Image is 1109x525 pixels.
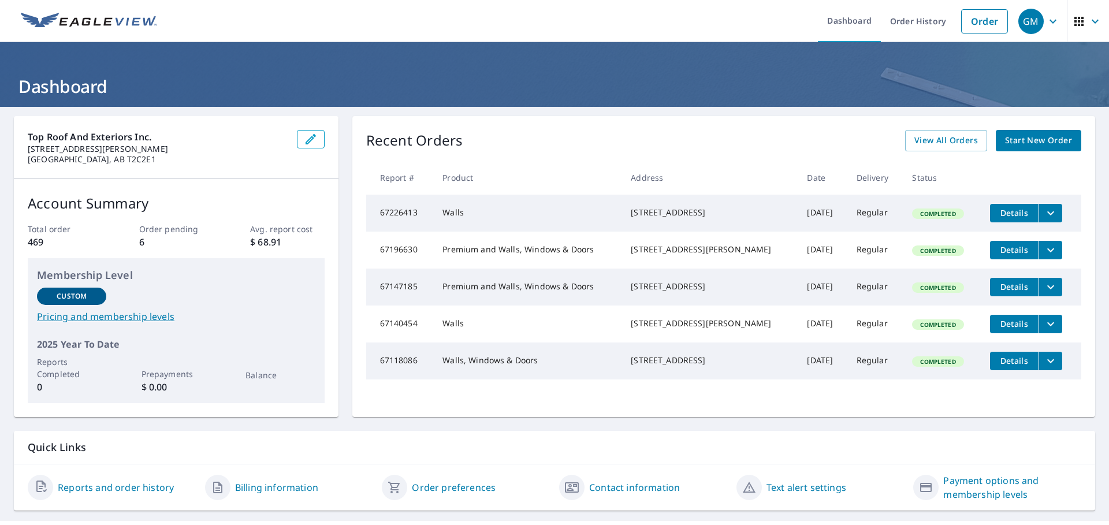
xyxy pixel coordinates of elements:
div: [STREET_ADDRESS][PERSON_NAME] [631,244,788,255]
p: Account Summary [28,193,325,214]
span: Details [997,207,1032,218]
a: Reports and order history [58,481,174,494]
p: $ 0.00 [142,380,211,394]
a: Order [961,9,1008,33]
a: Start New Order [996,130,1081,151]
div: [STREET_ADDRESS] [631,355,788,366]
td: Walls [433,306,622,342]
td: [DATE] [798,195,847,232]
th: Address [622,161,798,195]
p: [GEOGRAPHIC_DATA], AB T2C2E1 [28,154,288,165]
button: detailsBtn-67226413 [990,204,1039,222]
td: [DATE] [798,232,847,269]
p: Order pending [139,223,213,235]
th: Delivery [847,161,903,195]
a: Payment options and membership levels [943,474,1081,501]
td: Walls [433,195,622,232]
p: 469 [28,235,102,249]
p: Top Roof and Exteriors Inc. [28,130,288,144]
td: Premium and Walls, Windows & Doors [433,269,622,306]
div: [STREET_ADDRESS] [631,281,788,292]
button: filesDropdownBtn-67147185 [1039,278,1062,296]
a: Pricing and membership levels [37,310,315,323]
a: View All Orders [905,130,987,151]
div: GM [1018,9,1044,34]
p: Prepayments [142,368,211,380]
td: [DATE] [798,306,847,342]
div: [STREET_ADDRESS] [631,207,788,218]
th: Report # [366,161,434,195]
p: Avg. report cost [250,223,324,235]
h1: Dashboard [14,75,1095,98]
td: 67147185 [366,269,434,306]
a: Contact information [589,481,680,494]
td: Regular [847,269,903,306]
span: Details [997,281,1032,292]
p: 6 [139,235,213,249]
td: Premium and Walls, Windows & Doors [433,232,622,269]
a: Order preferences [412,481,496,494]
span: Details [997,244,1032,255]
span: Completed [913,210,962,218]
td: [DATE] [798,342,847,379]
button: filesDropdownBtn-67118086 [1039,352,1062,370]
span: Completed [913,358,962,366]
button: detailsBtn-67140454 [990,315,1039,333]
th: Status [903,161,981,195]
div: [STREET_ADDRESS][PERSON_NAME] [631,318,788,329]
td: Regular [847,232,903,269]
th: Product [433,161,622,195]
td: 67226413 [366,195,434,232]
img: EV Logo [21,13,157,30]
p: Reports Completed [37,356,106,380]
td: Regular [847,342,903,379]
span: Details [997,355,1032,366]
span: Details [997,318,1032,329]
button: detailsBtn-67147185 [990,278,1039,296]
button: detailsBtn-67118086 [990,352,1039,370]
span: Completed [913,247,962,255]
td: 67196630 [366,232,434,269]
p: Quick Links [28,440,1081,455]
td: Regular [847,306,903,342]
td: Regular [847,195,903,232]
button: detailsBtn-67196630 [990,241,1039,259]
button: filesDropdownBtn-67226413 [1039,204,1062,222]
p: [STREET_ADDRESS][PERSON_NAME] [28,144,288,154]
td: 67140454 [366,306,434,342]
a: Text alert settings [766,481,846,494]
button: filesDropdownBtn-67140454 [1039,315,1062,333]
td: Walls, Windows & Doors [433,342,622,379]
p: 0 [37,380,106,394]
span: Completed [913,321,962,329]
p: Total order [28,223,102,235]
button: filesDropdownBtn-67196630 [1039,241,1062,259]
p: Balance [245,369,315,381]
a: Billing information [235,481,318,494]
span: View All Orders [914,133,978,148]
td: [DATE] [798,269,847,306]
td: 67118086 [366,342,434,379]
p: 2025 Year To Date [37,337,315,351]
th: Date [798,161,847,195]
p: Custom [57,291,87,301]
span: Completed [913,284,962,292]
span: Start New Order [1005,133,1072,148]
p: Recent Orders [366,130,463,151]
p: $ 68.91 [250,235,324,249]
p: Membership Level [37,267,315,283]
